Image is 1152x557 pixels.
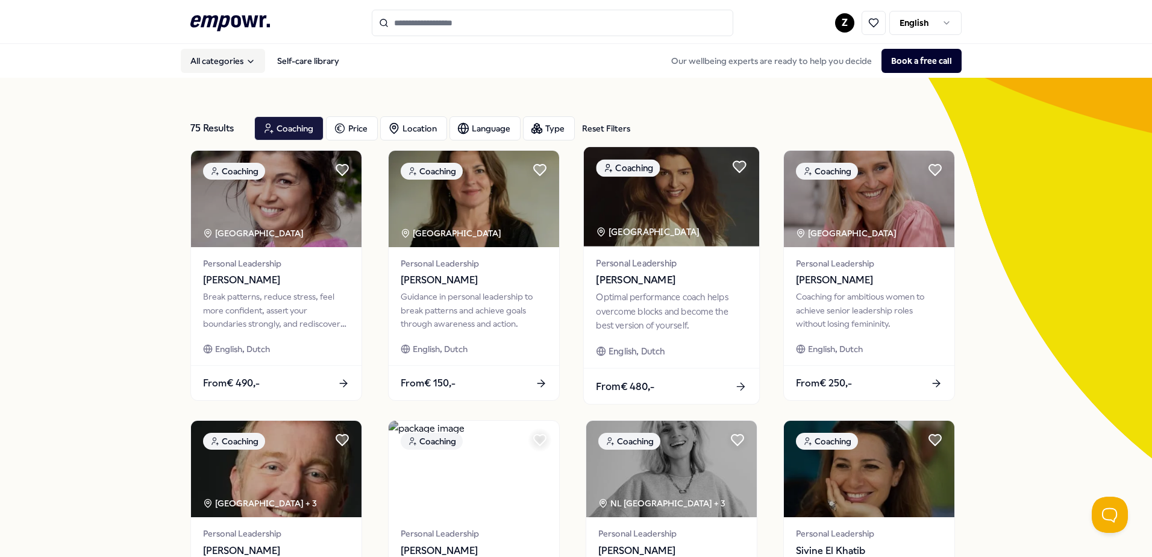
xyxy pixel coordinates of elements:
[1092,497,1128,533] iframe: Help Scout Beacon - Open
[796,376,852,391] span: From € 250,-
[326,116,378,140] button: Price
[609,344,665,358] span: English, Dutch
[582,122,630,135] div: Reset Filters
[401,497,513,510] div: [GEOGRAPHIC_DATA] + 1
[215,342,270,356] span: English, Dutch
[401,163,463,180] div: Coaching
[784,421,954,517] img: package image
[372,10,733,36] input: Search for products, categories or subcategories
[662,49,962,73] div: Our wellbeing experts are ready to help you decide
[203,290,349,330] div: Break patterns, reduce stress, feel more confident, assert your boundaries strongly, and rediscov...
[598,527,745,540] span: Personal Leadership
[583,146,760,405] a: package imageCoaching[GEOGRAPHIC_DATA] Personal Leadership[PERSON_NAME]Optimal performance coach ...
[796,433,858,450] div: Coaching
[254,116,324,140] button: Coaching
[796,257,942,270] span: Personal Leadership
[596,225,701,239] div: [GEOGRAPHIC_DATA]
[596,256,747,270] span: Personal Leadership
[596,291,747,332] div: Optimal performance coach helps overcome blocks and become the best version of yourself.
[835,13,854,33] button: Z
[598,497,725,510] div: NL [GEOGRAPHIC_DATA] + 3
[808,342,863,356] span: English, Dutch
[203,227,305,240] div: [GEOGRAPHIC_DATA]
[268,49,349,73] a: Self-care library
[586,421,757,517] img: package image
[203,497,317,510] div: [GEOGRAPHIC_DATA] + 3
[413,342,468,356] span: English, Dutch
[401,290,547,330] div: Guidance in personal leadership to break patterns and achieve goals through awareness and action.
[389,421,559,517] img: package image
[181,49,349,73] nav: Main
[596,379,654,394] span: From € 480,-
[190,116,245,140] div: 75 Results
[191,151,362,247] img: package image
[203,163,265,180] div: Coaching
[203,272,349,288] span: [PERSON_NAME]
[389,151,559,247] img: package image
[401,527,547,540] span: Personal Leadership
[783,150,955,401] a: package imageCoaching[GEOGRAPHIC_DATA] Personal Leadership[PERSON_NAME]Coaching for ambitious wom...
[191,421,362,517] img: package image
[401,227,503,240] div: [GEOGRAPHIC_DATA]
[796,272,942,288] span: [PERSON_NAME]
[796,163,858,180] div: Coaching
[401,433,463,450] div: Coaching
[190,150,362,401] a: package imageCoaching[GEOGRAPHIC_DATA] Personal Leadership[PERSON_NAME]Break patterns, reduce str...
[596,159,660,177] div: Coaching
[796,227,898,240] div: [GEOGRAPHIC_DATA]
[449,116,521,140] button: Language
[401,376,455,391] span: From € 150,-
[796,290,942,330] div: Coaching for ambitious women to achieve senior leadership roles without losing femininity.
[388,150,560,401] a: package imageCoaching[GEOGRAPHIC_DATA] Personal Leadership[PERSON_NAME]Guidance in personal leade...
[796,527,942,540] span: Personal Leadership
[203,257,349,270] span: Personal Leadership
[596,272,747,288] span: [PERSON_NAME]
[203,376,260,391] span: From € 490,-
[523,116,575,140] button: Type
[380,116,447,140] button: Location
[401,272,547,288] span: [PERSON_NAME]
[784,151,954,247] img: package image
[401,257,547,270] span: Personal Leadership
[203,527,349,540] span: Personal Leadership
[584,147,759,247] img: package image
[181,49,265,73] button: All categories
[203,433,265,450] div: Coaching
[881,49,962,73] button: Book a free call
[598,433,660,450] div: Coaching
